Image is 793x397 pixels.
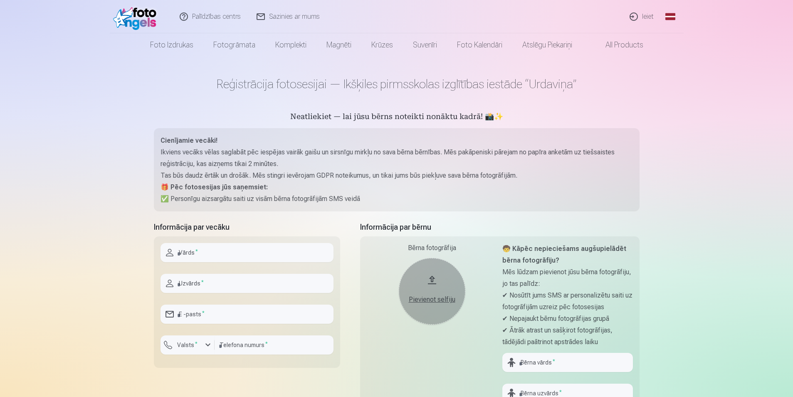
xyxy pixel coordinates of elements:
a: Krūzes [361,33,403,57]
img: /fa1 [113,3,161,30]
p: Ikviens vecāks vēlas saglabāt pēc iespējas vairāk gaišu un sirsnīgu mirkļu no sava bērna bērnības... [161,146,633,170]
a: Fotogrāmata [203,33,265,57]
a: Suvenīri [403,33,447,57]
p: ✅ Personīgu aizsargātu saiti uz visām bērna fotogrāfijām SMS veidā [161,193,633,205]
h5: Neatliekiet — lai jūsu bērns noteikti nonāktu kadrā! 📸✨ [154,112,640,123]
h1: Reģistrācija fotosesijai — Ikšķiles pirmsskolas izglītības iestāde “Urdaviņa” [154,77,640,92]
a: Foto kalendāri [447,33,512,57]
div: Pievienot selfiju [407,295,457,305]
h5: Informācija par bērnu [360,221,640,233]
strong: Cienījamie vecāki! [161,136,217,144]
p: ✔ Nepajaukt bērnu fotogrāfijas grupā [502,313,633,325]
a: Komplekti [265,33,316,57]
p: Mēs lūdzam pievienot jūsu bērna fotogrāfiju, jo tas palīdz: [502,266,633,290]
button: Pievienot selfiju [399,258,465,325]
label: Valsts [174,341,201,349]
a: Foto izdrukas [140,33,203,57]
strong: 🎁 Pēc fotosesijas jūs saņemsiet: [161,183,268,191]
a: Magnēti [316,33,361,57]
p: Tas būs daudz ērtāk un drošāk. Mēs stingri ievērojam GDPR noteikumus, un tikai jums būs piekļuve ... [161,170,633,181]
div: Bērna fotogrāfija [367,243,497,253]
p: ✔ Ātrāk atrast un sašķirot fotogrāfijas, tādējādi paātrinot apstrādes laiku [502,325,633,348]
strong: 🧒 Kāpēc nepieciešams augšupielādēt bērna fotogrāfiju? [502,245,626,264]
a: All products [582,33,653,57]
p: ✔ Nosūtīt jums SMS ar personalizētu saiti uz fotogrāfijām uzreiz pēc fotosesijas [502,290,633,313]
a: Atslēgu piekariņi [512,33,582,57]
button: Valsts* [161,335,215,355]
h5: Informācija par vecāku [154,221,340,233]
